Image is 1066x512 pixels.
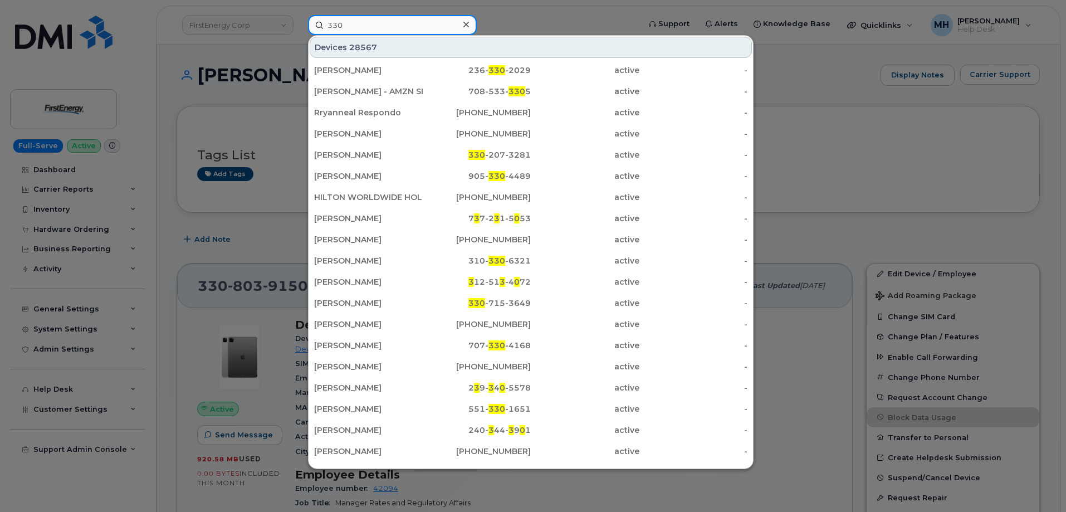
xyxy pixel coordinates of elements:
a: [PERSON_NAME][PHONE_NUMBER]active- [310,124,752,144]
span: 3 [500,277,505,287]
div: -207-3281 [423,149,531,160]
span: 0 [514,277,520,287]
div: - [639,255,748,266]
div: active [531,170,639,182]
div: Rryanneal Respondo [314,107,423,118]
a: [PERSON_NAME]330-715-3649active- [310,293,752,313]
a: [PERSON_NAME][PHONE_NUMBER]active- [310,230,752,250]
div: - [639,192,748,203]
div: [PERSON_NAME] [314,361,423,372]
div: 551- -1651 [423,403,531,415]
span: 330 [508,86,525,96]
span: 330 [488,340,505,350]
span: 3 [468,277,474,287]
a: [PERSON_NAME]236-330-2029active- [310,60,752,80]
a: [PERSON_NAME]330-207-3281active- [310,145,752,165]
div: Devices [310,37,752,58]
div: 240- 44- 9 1 [423,425,531,436]
span: 0 [514,213,520,223]
div: 12-51 -4 72 [423,276,531,287]
div: [PERSON_NAME] [314,128,423,139]
span: 3 [488,425,494,435]
div: [PHONE_NUMBER] [423,128,531,139]
div: [PERSON_NAME] [314,298,423,309]
span: 330 [488,171,505,181]
span: 0 [500,383,505,393]
div: active [531,255,639,266]
a: [PERSON_NAME]737-231-5053active- [310,208,752,228]
div: [PERSON_NAME] [314,170,423,182]
div: - [639,213,748,224]
div: [PERSON_NAME] [314,403,423,415]
a: [PERSON_NAME][PHONE_NUMBER]active- [310,314,752,334]
div: active [531,107,639,118]
div: - [639,86,748,97]
span: 28567 [349,42,377,53]
span: 330 [488,256,505,266]
div: 708-533- 5 [423,86,531,97]
div: [PERSON_NAME] [314,467,423,478]
div: active [531,65,639,76]
a: [PERSON_NAME][PHONE_NUMBER]active- [310,441,752,461]
div: 905- -4489 [423,170,531,182]
div: [PERSON_NAME] [314,234,423,245]
div: active [531,361,639,372]
span: 3 [474,383,480,393]
div: [PERSON_NAME] [314,276,423,287]
div: active [531,234,639,245]
div: [PHONE_NUMBER] [423,234,531,245]
div: active [531,298,639,309]
div: - [639,276,748,287]
div: [PERSON_NAME] [314,65,423,76]
div: 310- -6321 [423,255,531,266]
div: [PHONE_NUMBER] [423,361,531,372]
span: 330 [488,404,505,414]
div: - [639,149,748,160]
a: [PERSON_NAME]905-330-4489active- [310,166,752,186]
div: - [639,234,748,245]
div: [PHONE_NUMBER] [423,319,531,330]
div: active [531,403,639,415]
div: active [531,319,639,330]
div: active [531,128,639,139]
a: [PERSON_NAME]310-330-6321active- [310,251,752,271]
div: active [531,382,639,393]
div: [PHONE_NUMBER] [423,107,531,118]
div: active [531,446,639,457]
div: active [531,467,639,478]
div: [PERSON_NAME] [314,382,423,393]
span: 0 [520,425,525,435]
div: 2 9- 4 -5578 [423,382,531,393]
div: [PHONE_NUMBER] [423,467,531,478]
div: - [639,319,748,330]
div: [PERSON_NAME] - AMZN SB [314,86,423,97]
span: 3 [474,213,480,223]
div: active [531,149,639,160]
span: 3 [494,213,500,223]
span: 3 [508,425,514,435]
a: [PERSON_NAME]312-513-4072active- [310,272,752,292]
a: [PERSON_NAME]240-344-3901active- [310,420,752,440]
a: [PERSON_NAME][PHONE_NUMBER]active- [310,462,752,482]
span: 330 [468,298,485,308]
a: [PERSON_NAME]551-330-1651active- [310,399,752,419]
div: [PERSON_NAME] [314,446,423,457]
span: 330 [488,65,505,75]
a: Rryanneal Respondo[PHONE_NUMBER]active- [310,103,752,123]
div: [PERSON_NAME] [314,255,423,266]
div: [PERSON_NAME] [314,425,423,436]
div: - [639,467,748,478]
div: [PHONE_NUMBER] [423,192,531,203]
div: [PERSON_NAME] [314,213,423,224]
iframe: Messenger Launcher [1018,464,1058,504]
span: 330 [468,150,485,160]
div: 7 7-2 1-5 53 [423,213,531,224]
div: - [639,65,748,76]
div: [PERSON_NAME] [314,340,423,351]
div: - [639,298,748,309]
a: [PERSON_NAME]707-330-4168active- [310,335,752,355]
div: active [531,86,639,97]
div: [PERSON_NAME] [314,149,423,160]
div: - [639,170,748,182]
div: - [639,425,748,436]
